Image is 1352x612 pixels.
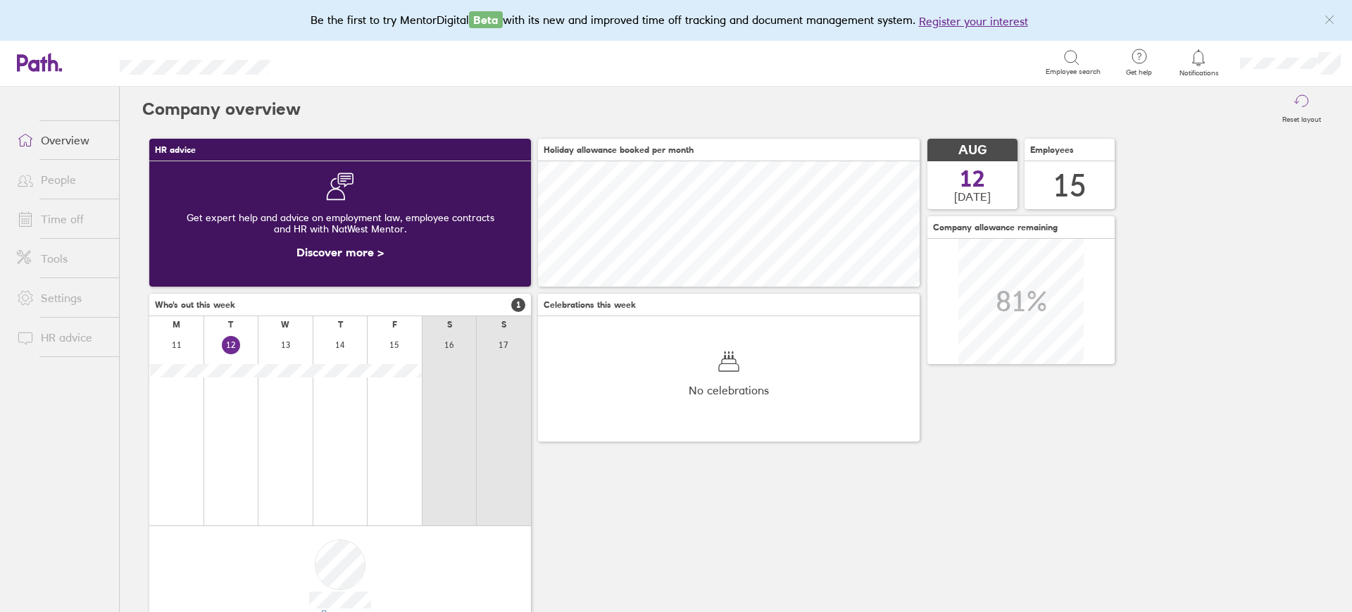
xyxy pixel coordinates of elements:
span: HR advice [155,145,196,155]
a: Notifications [1176,48,1222,77]
span: AUG [958,143,987,158]
span: [DATE] [954,190,991,203]
label: Reset layout [1274,111,1329,124]
h2: Company overview [142,87,301,132]
div: Get expert help and advice on employment law, employee contracts and HR with NatWest Mentor. [161,201,520,246]
a: HR advice [6,323,119,351]
div: F [392,320,397,330]
div: 15 [1053,168,1087,204]
div: S [501,320,506,330]
div: W [281,320,289,330]
span: Employees [1030,145,1074,155]
div: T [338,320,343,330]
a: People [6,166,119,194]
span: No celebrations [689,384,769,396]
div: S [447,320,452,330]
button: Reset layout [1274,87,1329,132]
div: M [173,320,180,330]
span: Celebrations this week [544,300,636,310]
span: Notifications [1176,69,1222,77]
span: Company allowance remaining [933,223,1058,232]
a: Overview [6,126,119,154]
span: 12 [960,168,985,190]
a: Tools [6,244,119,273]
span: Who's out this week [155,300,235,310]
span: 1 [511,298,525,312]
div: Be the first to try MentorDigital with its new and improved time off tracking and document manage... [311,11,1042,30]
span: Holiday allowance booked per month [544,145,694,155]
span: Get help [1116,68,1162,77]
a: Time off [6,205,119,233]
span: Employee search [1046,68,1101,76]
span: Beta [469,11,503,28]
div: Search [308,56,344,68]
a: Settings [6,284,119,312]
a: Discover more > [296,245,384,259]
div: T [228,320,233,330]
button: Register your interest [919,13,1028,30]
